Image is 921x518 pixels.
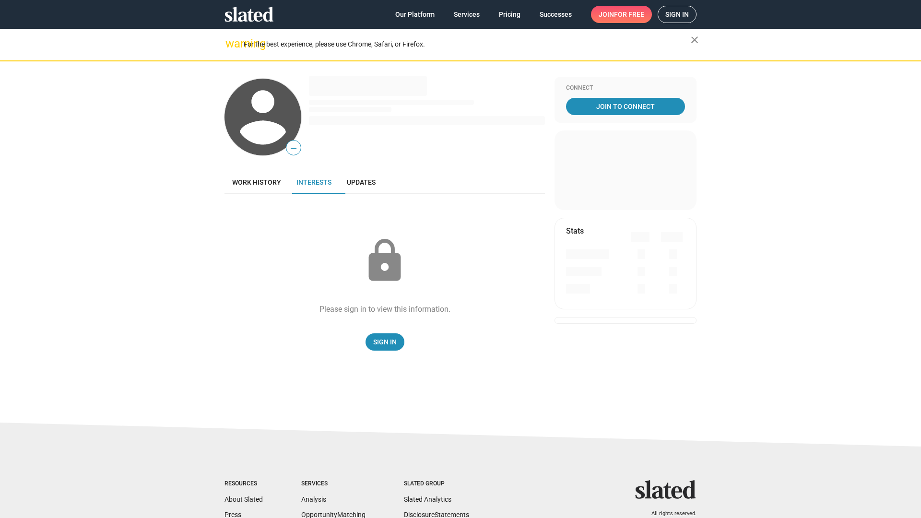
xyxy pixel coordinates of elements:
[540,6,572,23] span: Successes
[296,178,331,186] span: Interests
[454,6,480,23] span: Services
[599,6,644,23] span: Join
[532,6,579,23] a: Successes
[366,333,404,351] a: Sign In
[319,304,450,314] div: Please sign in to view this information.
[347,178,376,186] span: Updates
[373,333,397,351] span: Sign In
[232,178,281,186] span: Work history
[566,98,685,115] a: Join To Connect
[665,6,689,23] span: Sign in
[225,38,237,49] mat-icon: warning
[491,6,528,23] a: Pricing
[339,171,383,194] a: Updates
[301,480,366,488] div: Services
[301,495,326,503] a: Analysis
[591,6,652,23] a: Joinfor free
[395,6,435,23] span: Our Platform
[224,480,263,488] div: Resources
[446,6,487,23] a: Services
[404,495,451,503] a: Slated Analytics
[388,6,442,23] a: Our Platform
[566,226,584,236] mat-card-title: Stats
[289,171,339,194] a: Interests
[499,6,520,23] span: Pricing
[614,6,644,23] span: for free
[224,171,289,194] a: Work history
[566,84,685,92] div: Connect
[404,480,469,488] div: Slated Group
[244,38,691,51] div: For the best experience, please use Chrome, Safari, or Firefox.
[658,6,697,23] a: Sign in
[224,495,263,503] a: About Slated
[568,98,683,115] span: Join To Connect
[286,142,301,154] span: —
[689,34,700,46] mat-icon: close
[361,237,409,285] mat-icon: lock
